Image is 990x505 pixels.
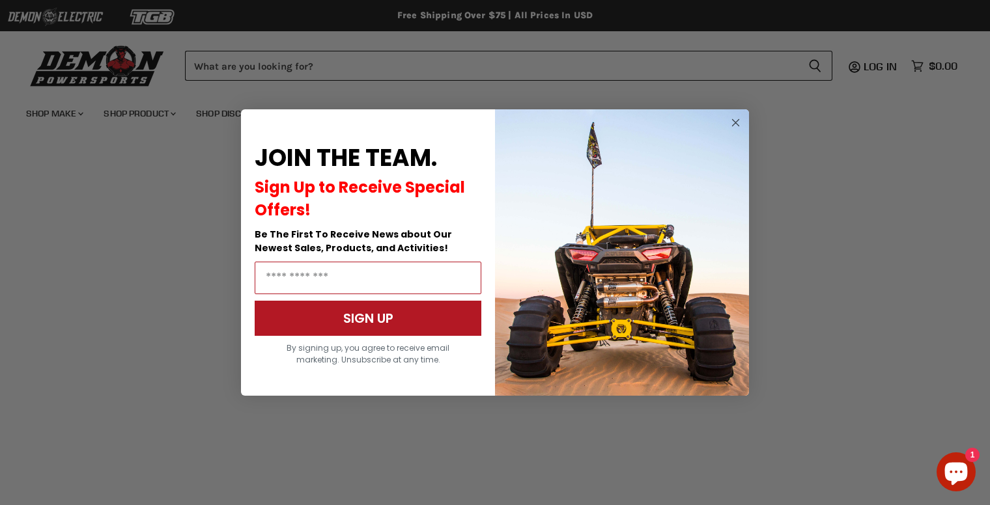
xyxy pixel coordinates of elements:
[255,176,465,221] span: Sign Up to Receive Special Offers!
[287,342,449,365] span: By signing up, you agree to receive email marketing. Unsubscribe at any time.
[933,452,980,495] inbox-online-store-chat: Shopify online store chat
[728,115,744,131] button: Close dialog
[255,262,481,294] input: Email Address
[255,228,452,254] span: Be The First To Receive News about Our Newest Sales, Products, and Activities!
[255,141,437,174] span: JOIN THE TEAM.
[495,109,749,396] img: a9095488-b6e7-41ba-879d-588abfab540b.jpeg
[255,301,481,336] button: SIGN UP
